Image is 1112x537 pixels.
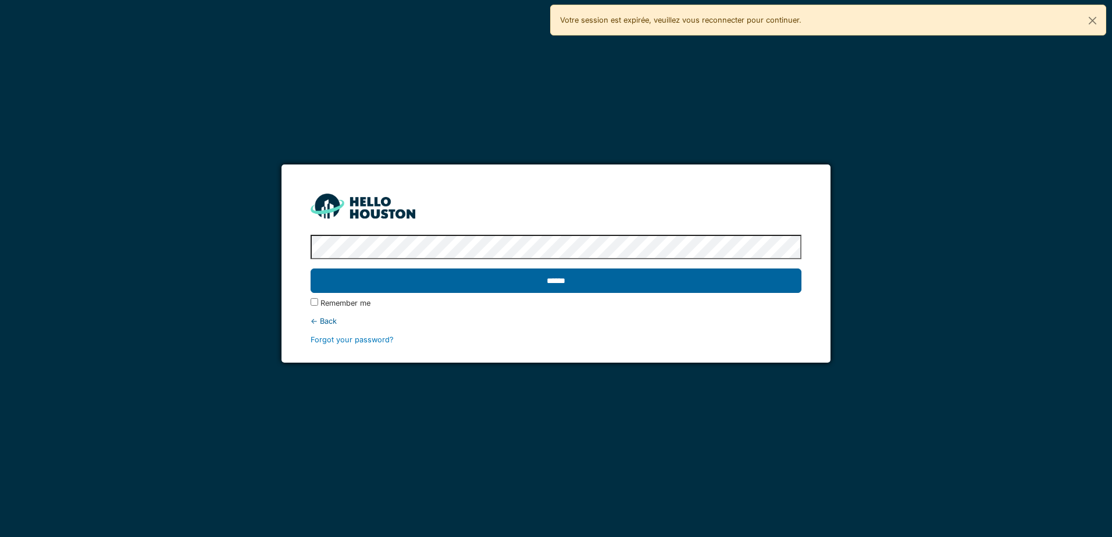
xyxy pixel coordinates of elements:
a: Forgot your password? [311,335,394,344]
img: HH_line-BYnF2_Hg.png [311,194,415,219]
div: ← Back [311,316,801,327]
button: Close [1079,5,1106,36]
div: Votre session est expirée, veuillez vous reconnecter pour continuer. [550,5,1106,35]
label: Remember me [320,298,370,309]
